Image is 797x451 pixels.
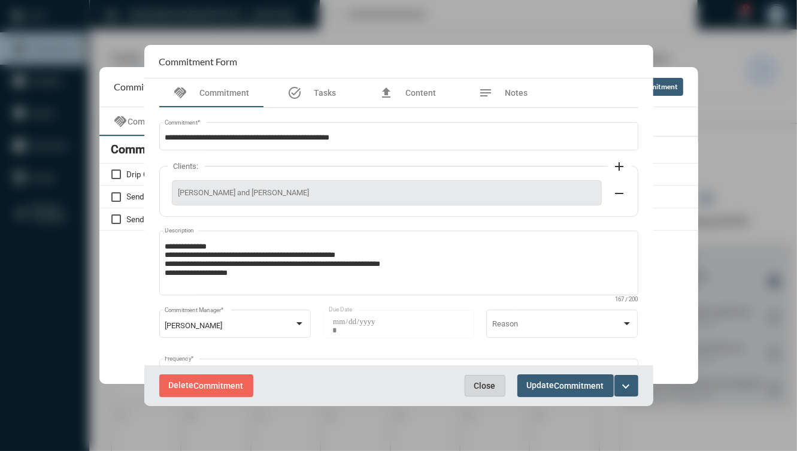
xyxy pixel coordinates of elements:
mat-icon: task_alt [287,86,302,100]
button: DeleteCommitment [159,374,253,396]
h2: Commitment Form [159,56,238,67]
button: UpdateCommitment [517,374,614,396]
mat-icon: file_upload [379,86,393,100]
span: Update [527,380,604,390]
span: Close [474,381,496,391]
span: Commitment [200,88,250,98]
mat-icon: handshake [174,86,188,100]
span: Commitment [194,382,244,391]
span: Tasks [314,88,336,98]
p: Send about you and about our engagement [127,192,339,201]
label: Clients: [168,162,205,171]
button: Close [465,375,505,396]
mat-icon: notes [479,86,493,100]
mat-icon: remove [613,186,627,201]
mat-icon: handshake [114,114,128,129]
h2: Commitments List [114,81,190,92]
h2: Commitment [111,143,180,156]
mat-hint: 167 / 200 [616,296,638,303]
span: Commitment [554,382,604,391]
span: Content [405,88,436,98]
span: [PERSON_NAME] [165,321,222,330]
p: Drip Change and One time deposits [127,169,339,179]
span: Commitments (3) [128,117,195,126]
mat-icon: add [613,159,627,174]
mat-icon: expand_more [619,379,634,394]
p: Send Confidentiality agreement and consulting agreement [127,214,339,224]
span: Notes [505,88,528,98]
span: [PERSON_NAME] and [PERSON_NAME] [178,188,595,197]
span: Delete [169,380,244,390]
